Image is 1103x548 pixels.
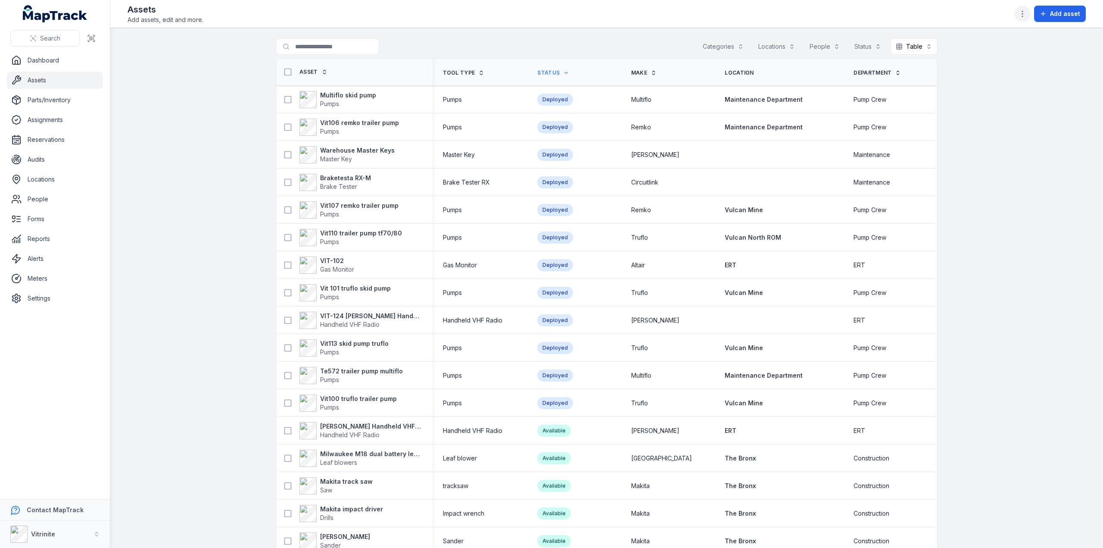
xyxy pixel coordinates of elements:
[631,288,648,297] span: Truflo
[854,69,891,76] span: Department
[128,3,203,16] h2: Assets
[7,91,103,109] a: Parts/Inventory
[320,155,352,163] span: Master Key
[299,477,373,495] a: Makita track sawSaw
[725,399,763,407] a: Vulcan Mine
[537,314,573,326] div: Deployed
[299,339,389,357] a: Vit113 skid pump trufloPumps
[320,201,399,210] strong: Vit107 remko trailer pump
[537,507,571,520] div: Available
[631,482,650,490] span: Makita
[320,376,339,383] span: Pumps
[320,128,339,135] span: Pumps
[725,537,756,545] a: The Bronx
[725,509,756,518] a: The Bronx
[320,293,339,301] span: Pumps
[443,537,464,545] span: Sander
[849,38,887,55] button: Status
[7,191,103,208] a: People
[320,210,339,218] span: Pumps
[320,459,357,466] span: Leaf blowers
[631,233,648,242] span: Truflo
[725,123,803,132] a: Maintenance Department
[854,454,889,463] span: Construction
[7,230,103,247] a: Reports
[320,514,333,521] span: Drills
[443,316,502,325] span: Handheld VHF Radio
[725,344,763,352] a: Vulcan Mine
[299,312,422,329] a: VIT-124 [PERSON_NAME] Handheld VHF RadioHandheld VHF Radio
[7,171,103,188] a: Locations
[320,505,383,514] strong: Makita impact driver
[537,176,573,188] div: Deployed
[631,123,651,132] span: Remko
[320,174,371,182] strong: Braketesta RX-M
[725,427,736,434] span: ERT
[854,233,886,242] span: Pump Crew
[890,38,938,55] button: Table
[320,229,402,238] strong: Vit110 trailer pump tf70/80
[854,288,886,297] span: Pump Crew
[537,287,573,299] div: Deployed
[854,316,865,325] span: ERT
[443,69,485,76] a: Tool Type
[631,95,651,104] span: Multiflo
[299,69,327,75] a: Asset
[320,367,403,376] strong: Te572 trailer pump multiflo
[299,395,397,412] a: Vit100 truflo trailer pumpPumps
[725,372,803,379] span: Maintenance Department
[725,95,803,104] a: Maintenance Department
[631,206,651,214] span: Remko
[854,261,865,269] span: ERT
[443,344,462,352] span: Pumps
[443,288,462,297] span: Pumps
[299,229,402,246] a: Vit110 trailer pump tf70/80Pumps
[31,530,55,538] strong: Vitrinite
[299,257,354,274] a: VIT-102Gas Monitor
[725,234,781,241] span: Vulcan North ROM
[725,288,763,297] a: Vulcan Mine
[7,131,103,148] a: Reservations
[631,69,657,76] a: Make
[725,371,803,380] a: Maintenance Department
[299,450,422,467] a: Milwaukee M18 dual battery leaf blowerLeaf blowers
[854,537,889,545] span: Construction
[537,452,571,464] div: Available
[128,16,203,24] span: Add assets, edit and more.
[320,486,332,494] span: Saw
[854,123,886,132] span: Pump Crew
[537,370,573,382] div: Deployed
[320,395,397,403] strong: Vit100 truflo trailer pump
[320,146,395,155] strong: Warehouse Master Keys
[320,266,354,273] span: Gas Monitor
[631,371,651,380] span: Multiflo
[725,482,756,489] span: The Bronx
[443,454,477,463] span: Leaf blower
[725,344,763,351] span: Vulcan Mine
[299,69,318,75] span: Asset
[443,261,477,269] span: Gas Monitor
[7,250,103,267] a: Alerts
[27,506,84,514] strong: Contact MapTrack
[299,119,399,136] a: Vit106 remko trailer pumpPumps
[854,178,890,187] span: Maintenance
[854,399,886,407] span: Pump Crew
[320,348,339,356] span: Pumps
[537,94,573,106] div: Deployed
[537,397,573,409] div: Deployed
[725,454,756,463] a: The Bronx
[443,206,462,214] span: Pumps
[7,72,103,89] a: Assets
[537,259,573,271] div: Deployed
[631,316,679,325] span: [PERSON_NAME]
[443,482,468,490] span: tracksaw
[854,206,886,214] span: Pump Crew
[320,100,339,107] span: Pumps
[631,509,650,518] span: Makita
[537,425,571,437] div: Available
[537,149,573,161] div: Deployed
[631,69,647,76] span: Make
[299,367,403,384] a: Te572 trailer pump multifloPumps
[631,537,650,545] span: Makita
[7,270,103,287] a: Meters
